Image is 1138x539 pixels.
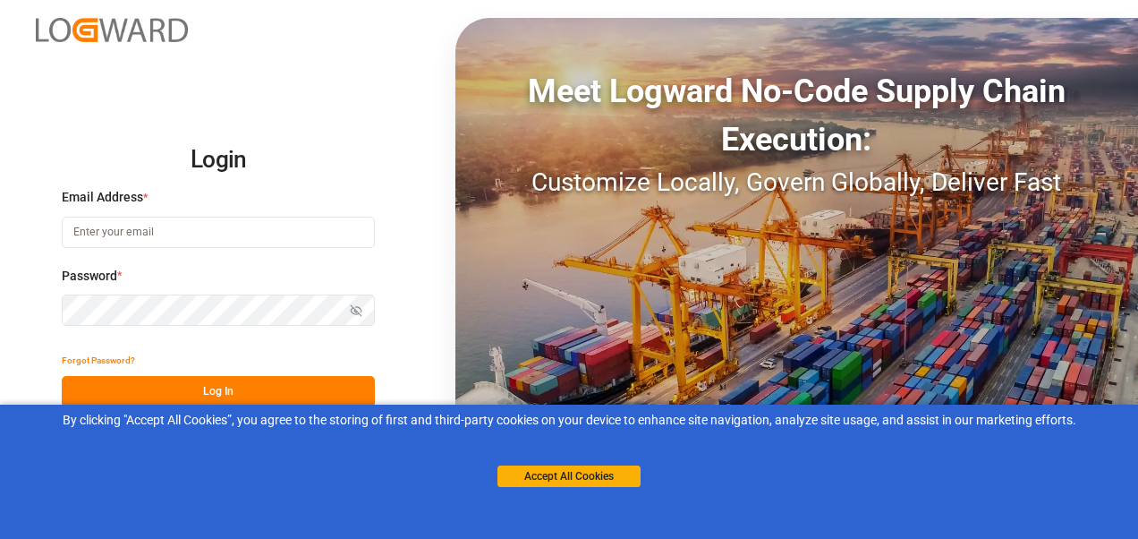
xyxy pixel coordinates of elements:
img: Logward_new_orange.png [36,18,188,42]
div: Customize Locally, Govern Globally, Deliver Fast [455,164,1138,201]
input: Enter your email [62,217,375,248]
div: Meet Logward No-Code Supply Chain Execution: [455,67,1138,164]
button: Accept All Cookies [497,466,641,487]
h2: Login [62,132,375,189]
button: Log In [62,376,375,407]
button: Forgot Password? [62,345,135,376]
span: Password [62,267,117,286]
span: Email Address [62,188,143,207]
div: By clicking "Accept All Cookies”, you agree to the storing of first and third-party cookies on yo... [13,411,1125,430]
